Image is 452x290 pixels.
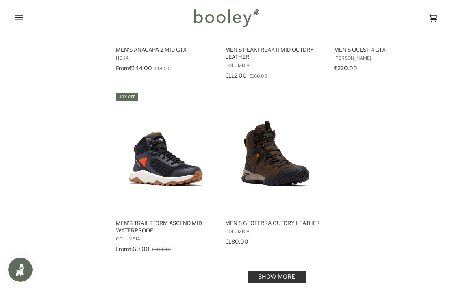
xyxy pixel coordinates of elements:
[129,65,152,71] span: €144.00
[249,73,267,79] span: €160.00
[334,46,435,53] span: Men's Quest 4 GTX
[225,229,326,234] span: Columbia
[334,55,435,61] span: [PERSON_NAME]
[129,245,150,252] span: €60.00
[225,46,326,61] span: Men's Peakfreak II Mid OutDry Leather
[225,63,326,68] span: Columbia
[225,238,248,245] span: €180.00
[115,91,217,255] a: Men's Trailstorm Ascend Mid Waterproof
[224,101,327,204] img: Columbia Men's Geoterra Outdry Leather Cordovan / Canyon Sun - Booley Galway
[116,93,138,101] div: 40% off
[116,236,216,242] span: Columbia
[154,66,173,71] span: €180.00
[248,271,306,283] a: Show more
[116,55,216,61] span: Hoka
[190,6,261,30] img: Booley
[225,219,326,227] span: Men's Geoterra Outdry Leather
[225,72,247,79] span: €112.00
[116,46,216,53] span: Men's Anacapa 2 Mid GTX
[224,91,327,255] a: Men's Geoterra Outdry Leather
[116,219,216,234] span: Men's Trailstorm Ascend Mid Waterproof
[334,65,357,71] span: €220.00
[116,273,437,280] div: Pagination
[152,247,171,252] span: €100.00
[116,65,129,71] span: From
[115,101,217,204] img: Columbia Men's Trailstorm Ascend Mid Waterproof Black / Super Sonic - Booley Galway
[116,245,129,252] span: From
[8,258,33,282] iframe: Button to open loyalty program pop-up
